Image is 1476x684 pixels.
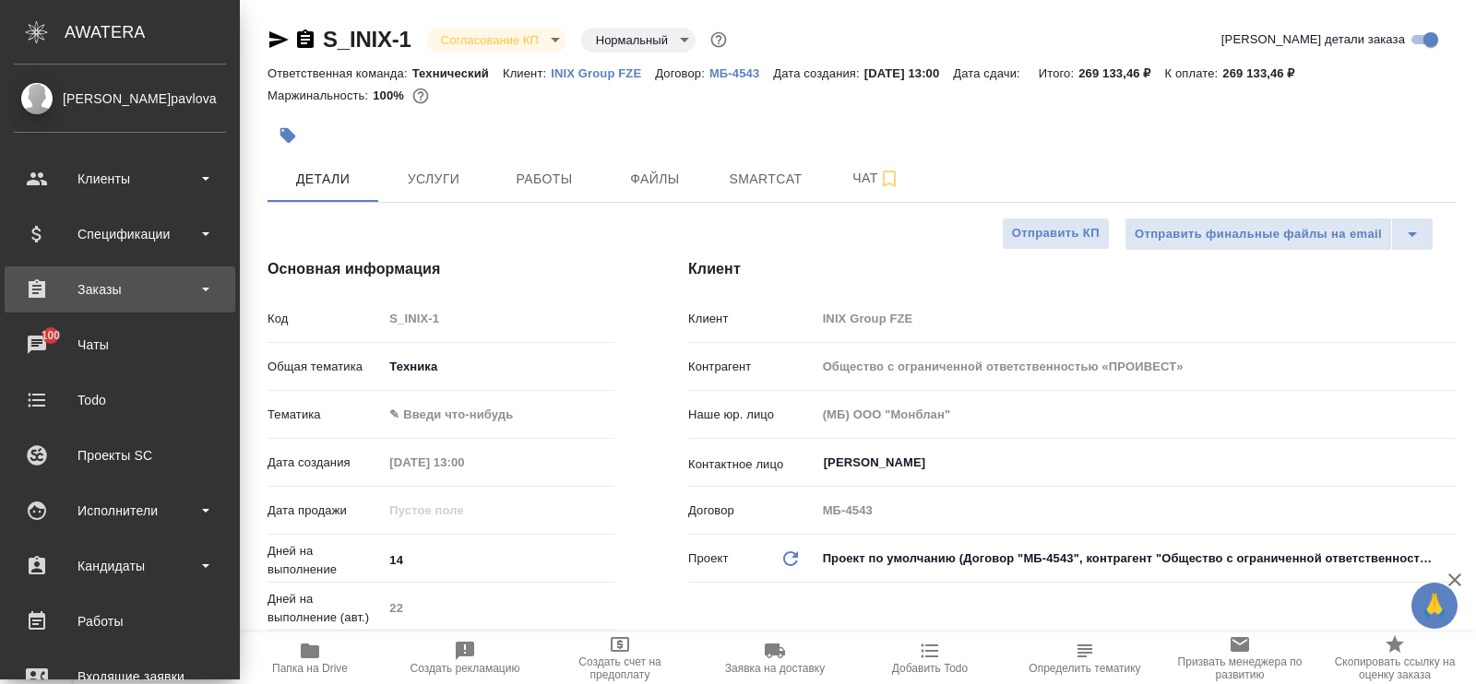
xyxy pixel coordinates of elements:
p: Договор [688,501,816,520]
span: 🙏 [1419,586,1450,625]
div: Заказы [14,276,226,303]
p: Контрагент [688,358,816,376]
div: Согласование КП [581,28,696,53]
button: Доп статусы указывают на важность/срочность заказа [707,28,731,52]
div: ✎ Введи что-нибудь [389,406,592,424]
p: Тематика [268,406,383,424]
a: Работы [5,598,235,644]
p: Общая тематика [268,358,383,376]
p: Дней на выполнение [268,542,383,579]
p: Технический [412,66,503,80]
span: Отправить КП [1012,223,1100,244]
div: Проекты SC [14,442,226,469]
p: Ответственная команда: [268,66,412,80]
p: Клиент: [503,66,551,80]
p: Дата создания: [773,66,863,80]
div: Спецификации [14,220,226,248]
p: Дата создания [268,454,383,472]
div: Согласование КП [426,28,566,53]
span: Добавить Todo [892,662,968,675]
p: Контактное лицо [688,455,816,474]
p: Наше юр. лицо [688,406,816,424]
a: МБ-4543 [709,65,773,80]
button: Папка на Drive [232,632,387,684]
p: Договор: [655,66,709,80]
p: Код [268,310,383,328]
p: Дней на выполнение (авт.) [268,590,383,627]
input: Пустое поле [383,497,544,524]
span: Создать счет на предоплату [553,655,686,681]
span: Smartcat [721,168,810,191]
span: Призвать менеджера по развитию [1173,655,1306,681]
p: 269 133,46 ₽ [1078,66,1164,80]
button: 🙏 [1411,583,1458,629]
div: AWATERA [65,14,240,51]
span: Создать рекламацию [411,662,520,675]
svg: Подписаться [878,168,900,190]
input: Пустое поле [383,305,614,332]
button: Скопировать ссылку [294,29,316,51]
div: Техника [383,351,614,383]
button: Добавить Todo [852,632,1007,684]
a: INIX Group FZE [551,65,655,80]
div: Клиенты [14,165,226,193]
button: Создать рекламацию [387,632,542,684]
div: ✎ Введи что-нибудь [383,399,614,430]
span: Чат [832,167,921,190]
a: Todo [5,377,235,423]
div: Проект по умолчанию (Договор "МБ-4543", контрагент "Общество с ограниченной ответственностью «ПРО... [816,543,1456,574]
span: Папка на Drive [272,662,348,675]
p: МБ-4543 [709,66,773,80]
span: Детали [279,168,367,191]
div: Todo [14,386,226,414]
div: Исполнители [14,497,226,525]
input: Пустое поле [383,595,614,621]
h4: Основная информация [268,258,614,280]
p: Итого: [1039,66,1078,80]
p: Дата сдачи: [953,66,1024,80]
input: Пустое поле [383,449,544,476]
p: 269 133,46 ₽ [1222,66,1308,80]
button: Определить тематику [1007,632,1162,684]
button: Отправить финальные файлы на email [1125,218,1392,251]
span: Файлы [611,168,699,191]
span: [PERSON_NAME] детали заказа [1221,30,1405,49]
input: Пустое поле [816,353,1456,380]
button: Создать счет на предоплату [542,632,697,684]
p: Проект [688,549,729,568]
span: 100 [30,326,72,345]
span: Определить тематику [1029,662,1140,675]
button: Скопировать ссылку для ЯМессенджера [268,29,290,51]
button: Отправить КП [1002,218,1110,250]
a: 100Чаты [5,322,235,368]
span: Работы [500,168,589,191]
a: S_INIX-1 [323,27,411,52]
button: 0.00 RUB; [409,84,433,108]
p: Маржинальность: [268,88,373,102]
div: Чаты [14,331,226,359]
button: Добавить тэг [268,115,308,156]
button: Нормальный [590,32,673,48]
input: Пустое поле [816,497,1456,524]
button: Согласование КП [435,32,544,48]
input: ✎ Введи что-нибудь [383,547,614,573]
div: split button [1125,218,1434,251]
button: Скопировать ссылку на оценку заказа [1317,632,1472,684]
div: Работы [14,607,226,635]
button: Open [1446,461,1449,465]
span: Заявка на доставку [725,662,825,675]
p: [DATE] 13:00 [864,66,954,80]
div: [PERSON_NAME]pavlova [14,88,226,109]
p: Клиент [688,310,816,328]
button: Заявка на доставку [697,632,852,684]
input: Пустое поле [816,401,1456,428]
div: Кандидаты [14,552,226,580]
h4: Клиент [688,258,1456,280]
p: К оплате: [1165,66,1223,80]
span: Отправить финальные файлы на email [1135,224,1382,245]
a: Проекты SC [5,432,235,478]
input: Пустое поле [816,305,1456,332]
button: Призвать менеджера по развитию [1162,632,1317,684]
span: Скопировать ссылку на оценку заказа [1328,655,1461,681]
p: INIX Group FZE [551,66,655,80]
